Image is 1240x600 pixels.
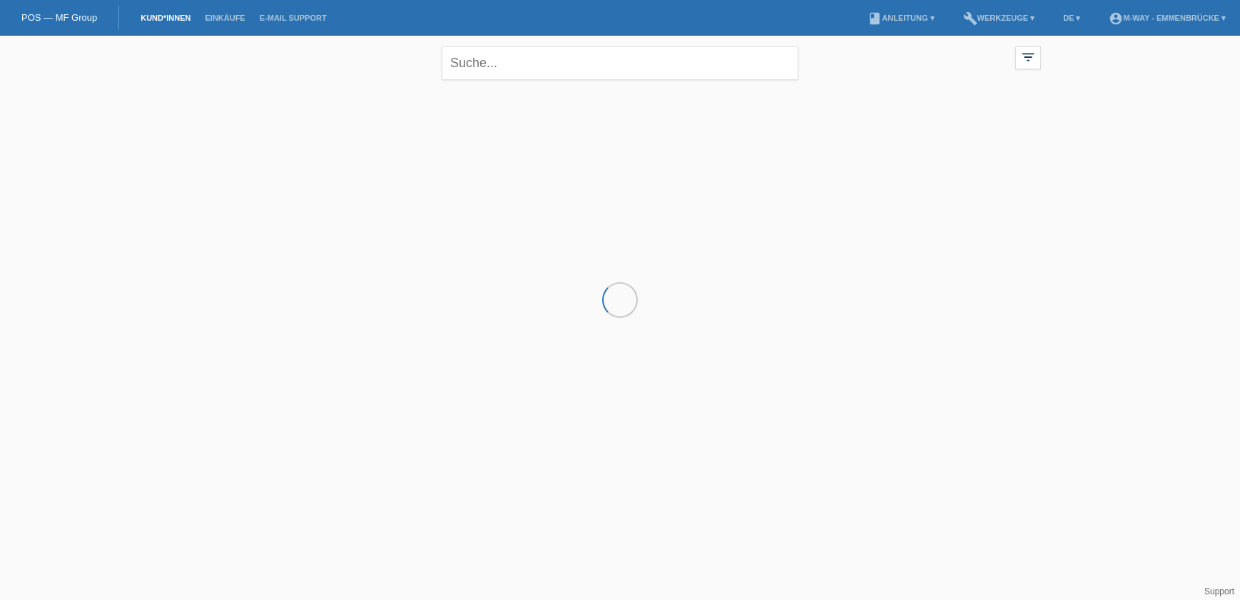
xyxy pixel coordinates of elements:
[442,46,798,80] input: Suche...
[963,11,977,26] i: build
[21,12,97,23] a: POS — MF Group
[868,11,882,26] i: book
[1020,49,1036,65] i: filter_list
[198,14,252,22] a: Einkäufe
[1056,14,1087,22] a: DE ▾
[860,14,941,22] a: bookAnleitung ▾
[133,14,198,22] a: Kund*innen
[1204,586,1234,596] a: Support
[1109,11,1123,26] i: account_circle
[1102,14,1233,22] a: account_circlem-way - Emmenbrücke ▾
[956,14,1042,22] a: buildWerkzeuge ▾
[253,14,334,22] a: E-Mail Support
